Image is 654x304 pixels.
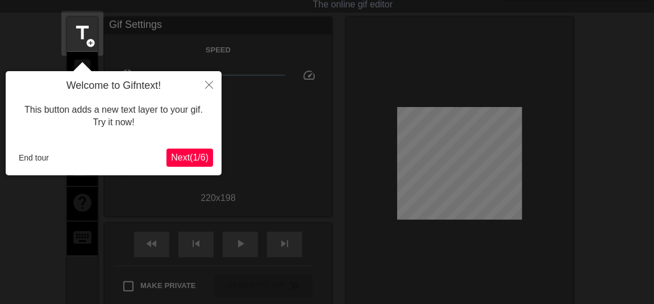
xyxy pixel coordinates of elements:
button: Next [166,149,213,167]
div: This button adds a new text layer to your gif. Try it now! [14,92,213,141]
button: Close [197,71,222,97]
button: End tour [14,149,53,166]
h4: Welcome to Gifntext! [14,80,213,92]
span: Next ( 1 / 6 ) [171,153,209,162]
